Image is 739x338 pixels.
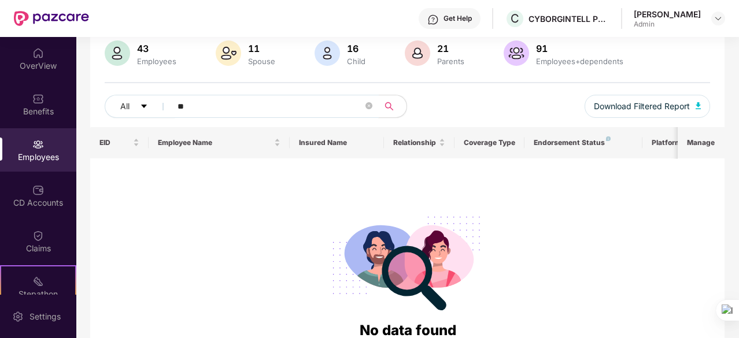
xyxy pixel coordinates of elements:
[534,57,626,66] div: Employees+dependents
[32,93,44,105] img: svg+xml;base64,PHN2ZyBpZD0iQmVuZWZpdHMiIHhtbG5zPSJodHRwOi8vd3d3LnczLm9yZy8yMDAwL3N2ZyIgd2lkdGg9Ij...
[90,127,149,158] th: EID
[105,40,130,66] img: svg+xml;base64,PHN2ZyB4bWxucz0iaHR0cDovL3d3dy53My5vcmcvMjAwMC9zdmciIHhtbG5zOnhsaW5rPSJodHRwOi8vd3...
[12,311,24,322] img: svg+xml;base64,PHN2ZyBpZD0iU2V0dGluZy0yMHgyMCIgeG1sbnM9Imh0dHA6Ly93d3cudzMub3JnLzIwMDAvc3ZnIiB3aW...
[26,311,64,322] div: Settings
[365,101,372,112] span: close-circle
[427,14,439,25] img: svg+xml;base64,PHN2ZyBpZD0iSGVscC0zMngzMiIgeG1sbnM9Imh0dHA6Ly93d3cudzMub3JnLzIwMDAvc3ZnIiB3aWR0aD...
[135,43,179,54] div: 43
[405,40,430,66] img: svg+xml;base64,PHN2ZyB4bWxucz0iaHR0cDovL3d3dy53My5vcmcvMjAwMC9zdmciIHhtbG5zOnhsaW5rPSJodHRwOi8vd3...
[99,138,131,147] span: EID
[606,136,611,141] img: svg+xml;base64,PHN2ZyB4bWxucz0iaHR0cDovL3d3dy53My5vcmcvMjAwMC9zdmciIHdpZHRoPSI4IiBoZWlnaHQ9IjgiIH...
[120,100,130,113] span: All
[696,102,701,109] img: svg+xml;base64,PHN2ZyB4bWxucz0iaHR0cDovL3d3dy53My5vcmcvMjAwMC9zdmciIHhtbG5zOnhsaW5rPSJodHRwOi8vd3...
[290,127,384,158] th: Insured Name
[585,95,711,118] button: Download Filtered Report
[158,138,272,147] span: Employee Name
[435,57,467,66] div: Parents
[216,40,241,66] img: svg+xml;base64,PHN2ZyB4bWxucz0iaHR0cDovL3d3dy53My5vcmcvMjAwMC9zdmciIHhtbG5zOnhsaW5rPSJodHRwOi8vd3...
[652,138,715,147] div: Platform Status
[529,13,609,24] div: CYBORGINTELL PRIVATE LIMITED
[32,276,44,287] img: svg+xml;base64,PHN2ZyB4bWxucz0iaHR0cDovL3d3dy53My5vcmcvMjAwMC9zdmciIHdpZHRoPSIyMSIgaGVpZ2h0PSIyMC...
[511,12,519,25] span: C
[315,40,340,66] img: svg+xml;base64,PHN2ZyB4bWxucz0iaHR0cDovL3d3dy53My5vcmcvMjAwMC9zdmciIHhtbG5zOnhsaW5rPSJodHRwOi8vd3...
[634,20,701,29] div: Admin
[384,127,455,158] th: Relationship
[32,184,44,196] img: svg+xml;base64,PHN2ZyBpZD0iQ0RfQWNjb3VudHMiIGRhdGEtbmFtZT0iQ0QgQWNjb3VudHMiIHhtbG5zPSJodHRwOi8vd3...
[32,139,44,150] img: svg+xml;base64,PHN2ZyBpZD0iRW1wbG95ZWVzIiB4bWxucz0iaHR0cDovL3d3dy53My5vcmcvMjAwMC9zdmciIHdpZHRoPS...
[504,40,529,66] img: svg+xml;base64,PHN2ZyB4bWxucz0iaHR0cDovL3d3dy53My5vcmcvMjAwMC9zdmciIHhtbG5zOnhsaW5rPSJodHRwOi8vd3...
[378,102,401,111] span: search
[534,138,633,147] div: Endorsement Status
[246,57,278,66] div: Spouse
[135,57,179,66] div: Employees
[105,95,175,118] button: Allcaret-down
[345,43,368,54] div: 16
[365,102,372,109] span: close-circle
[634,9,701,20] div: [PERSON_NAME]
[1,288,75,300] div: Stepathon
[534,43,626,54] div: 91
[435,43,467,54] div: 21
[455,127,525,158] th: Coverage Type
[393,138,437,147] span: Relationship
[714,14,723,23] img: svg+xml;base64,PHN2ZyBpZD0iRHJvcGRvd24tMzJ4MzIiIHhtbG5zPSJodHRwOi8vd3d3LnczLm9yZy8yMDAwL3N2ZyIgd2...
[149,127,290,158] th: Employee Name
[32,47,44,59] img: svg+xml;base64,PHN2ZyBpZD0iSG9tZSIgeG1sbnM9Imh0dHA6Ly93d3cudzMub3JnLzIwMDAvc3ZnIiB3aWR0aD0iMjAiIG...
[444,14,472,23] div: Get Help
[345,57,368,66] div: Child
[378,95,407,118] button: search
[32,230,44,242] img: svg+xml;base64,PHN2ZyBpZD0iQ2xhaW0iIHhtbG5zPSJodHRwOi8vd3d3LnczLm9yZy8yMDAwL3N2ZyIgd2lkdGg9IjIwIi...
[140,102,148,112] span: caret-down
[14,11,89,26] img: New Pazcare Logo
[246,43,278,54] div: 11
[324,202,491,320] img: svg+xml;base64,PHN2ZyB4bWxucz0iaHR0cDovL3d3dy53My5vcmcvMjAwMC9zdmciIHdpZHRoPSIyODgiIGhlaWdodD0iMj...
[594,100,690,113] span: Download Filtered Report
[678,127,725,158] th: Manage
